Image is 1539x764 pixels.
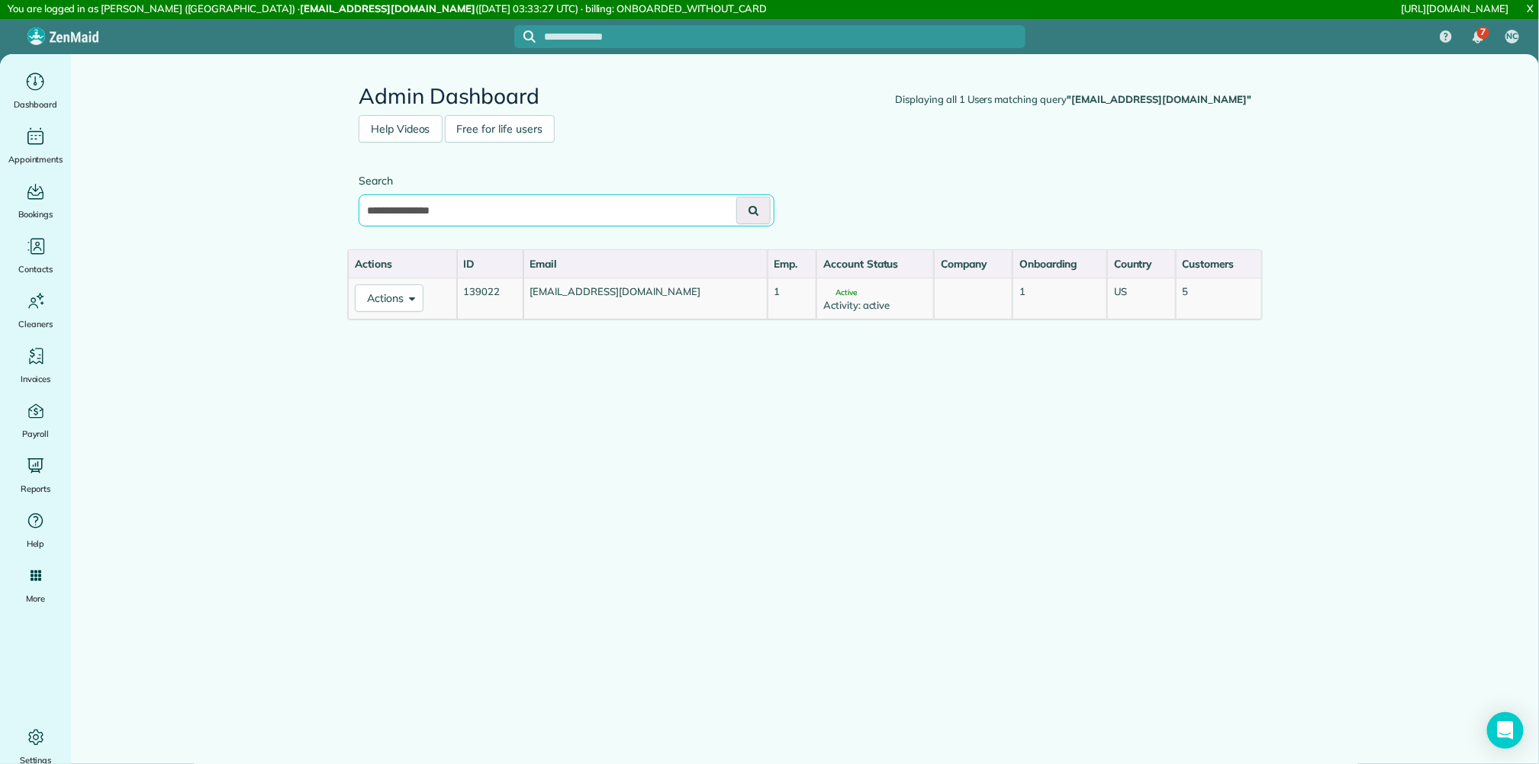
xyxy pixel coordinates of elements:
[6,454,65,496] a: Reports
[1067,93,1251,105] strong: "[EMAIL_ADDRESS][DOMAIN_NAME]"
[823,256,927,271] div: Account Status
[530,256,761,271] div: Email
[1507,30,1518,43] span: NC
[8,152,63,167] span: Appointments
[1462,21,1494,54] div: 7 unread notifications
[774,256,810,271] div: Emp.
[514,30,536,43] button: Focus search
[1428,19,1539,54] nav: Main
[941,256,1006,271] div: Company
[355,256,450,271] div: Actions
[6,69,65,112] a: Dashboard
[18,262,53,277] span: Contacts
[359,115,443,143] a: Help Videos
[6,509,65,551] a: Help
[6,124,65,167] a: Appointments
[18,207,53,222] span: Bookings
[6,289,65,332] a: Cleaners
[22,426,50,441] span: Payroll
[6,344,65,387] a: Invoices
[1013,278,1107,319] td: 1
[1402,2,1508,14] a: [URL][DOMAIN_NAME]
[359,85,1251,108] h2: Admin Dashboard
[21,371,51,387] span: Invoices
[457,278,523,319] td: 139022
[464,256,517,271] div: ID
[1019,256,1100,271] div: Onboarding
[21,481,51,496] span: Reports
[14,97,57,112] span: Dashboard
[27,536,45,551] span: Help
[6,234,65,277] a: Contacts
[359,173,774,188] label: Search
[445,115,555,143] a: Free for life users
[523,278,768,319] td: [EMAIL_ADDRESS][DOMAIN_NAME]
[523,30,536,43] svg: Focus search
[1183,256,1255,271] div: Customers
[26,591,45,606] span: More
[896,92,1251,108] div: Displaying all 1 Users matching query
[823,298,927,313] div: Activity: active
[6,399,65,441] a: Payroll
[1480,26,1486,38] span: 7
[768,278,817,319] td: 1
[1114,256,1169,271] div: Country
[300,2,475,14] strong: [EMAIL_ADDRESS][DOMAIN_NAME]
[1487,712,1524,749] div: Open Intercom Messenger
[1107,278,1176,319] td: US
[18,316,53,332] span: Cleaners
[823,289,857,297] span: Active
[1176,278,1262,319] td: 5
[6,179,65,222] a: Bookings
[355,284,423,312] button: Actions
